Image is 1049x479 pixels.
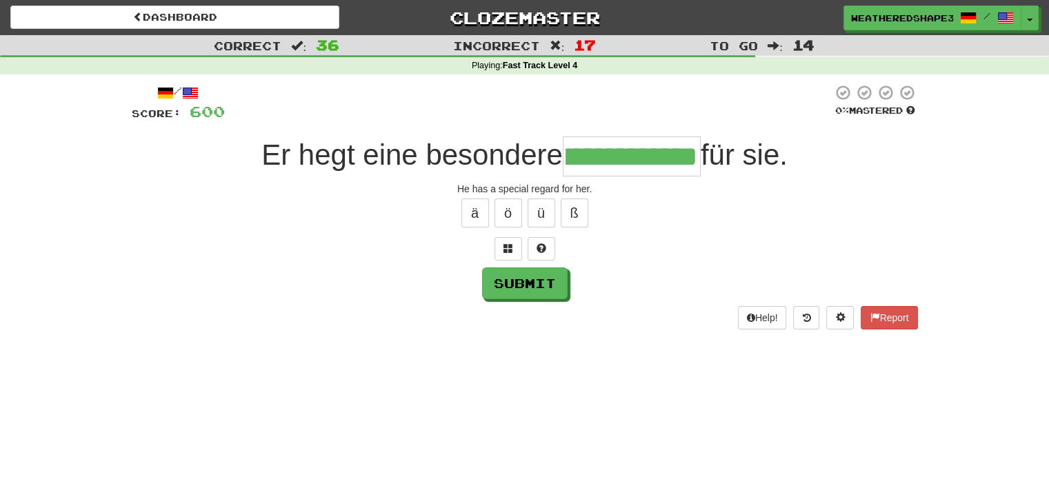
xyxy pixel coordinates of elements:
span: : [768,40,783,52]
span: 14 [792,37,815,53]
button: Single letter hint - you only get 1 per sentence and score half the points! alt+h [528,237,555,261]
span: : [291,40,306,52]
button: ö [494,198,522,227]
span: To go [710,39,758,52]
span: Incorrect [453,39,540,52]
button: ü [528,198,555,227]
div: / [132,84,225,101]
button: Report [861,306,917,329]
span: / [983,11,990,21]
span: Score: [132,108,181,119]
span: 36 [316,37,339,53]
span: 17 [574,37,596,53]
span: Er hegt eine besondere [261,139,563,171]
span: WeatheredShape3062 [851,12,953,24]
span: : [550,40,565,52]
span: 600 [190,103,225,120]
span: für sie. [701,139,788,171]
div: Mastered [832,105,918,117]
span: 0 % [835,105,849,116]
strong: Fast Track Level 4 [503,61,578,70]
a: Dashboard [10,6,339,29]
a: WeatheredShape3062 / [843,6,1021,30]
button: ß [561,198,588,227]
a: Clozemaster [360,6,689,30]
button: Submit [482,267,568,299]
button: Switch sentence to multiple choice alt+p [494,237,522,261]
span: Correct [214,39,281,52]
button: Help! [738,306,787,329]
button: ä [461,198,489,227]
button: Round history (alt+y) [793,306,819,329]
div: He has a special regard for her. [132,182,918,196]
